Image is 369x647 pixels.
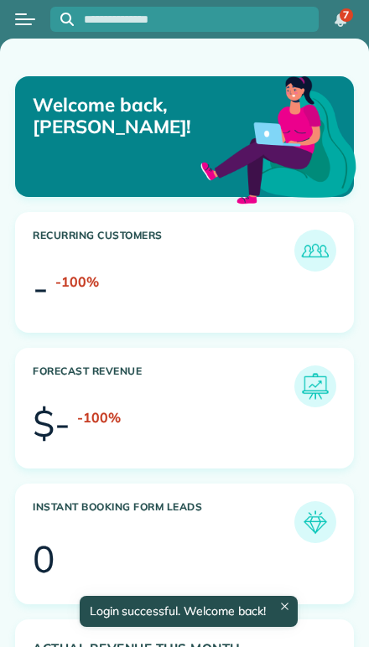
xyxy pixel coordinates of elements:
[79,596,297,627] div: Login successful. Welcome back!
[50,13,74,26] button: Focus search
[33,94,245,138] p: Welcome back, [PERSON_NAME]!
[197,57,360,220] img: dashboard_welcome-42a62b7d889689a78055ac9021e634bf52bae3f8056760290aed330b23ab8690.png
[15,10,35,28] button: Open menu
[33,365,294,407] h3: Forecast Revenue
[33,541,55,577] div: 0
[33,230,294,272] h3: Recurring Customers
[77,407,121,427] div: -100%
[315,1,369,38] nav: Main
[343,8,349,22] span: 7
[299,234,332,267] img: icon_recurring_customers-cf858462ba22bcd05b5a5880d41d6543d210077de5bb9ebc9590e49fd87d84ed.png
[33,501,294,543] h3: Instant Booking Form Leads
[55,272,99,292] div: -100%
[33,405,70,442] div: $-
[299,505,332,539] img: icon_form_leads-04211a6a04a5b2264e4ee56bc0799ec3eb69b7e499cbb523a139df1d13a81ae0.png
[299,370,332,403] img: icon_forecast_revenue-8c13a41c7ed35a8dcfafea3cbb826a0462acb37728057bba2d056411b612bbbe.png
[33,269,49,306] div: -
[323,2,358,39] div: 7 unread notifications
[60,13,74,26] svg: Focus search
